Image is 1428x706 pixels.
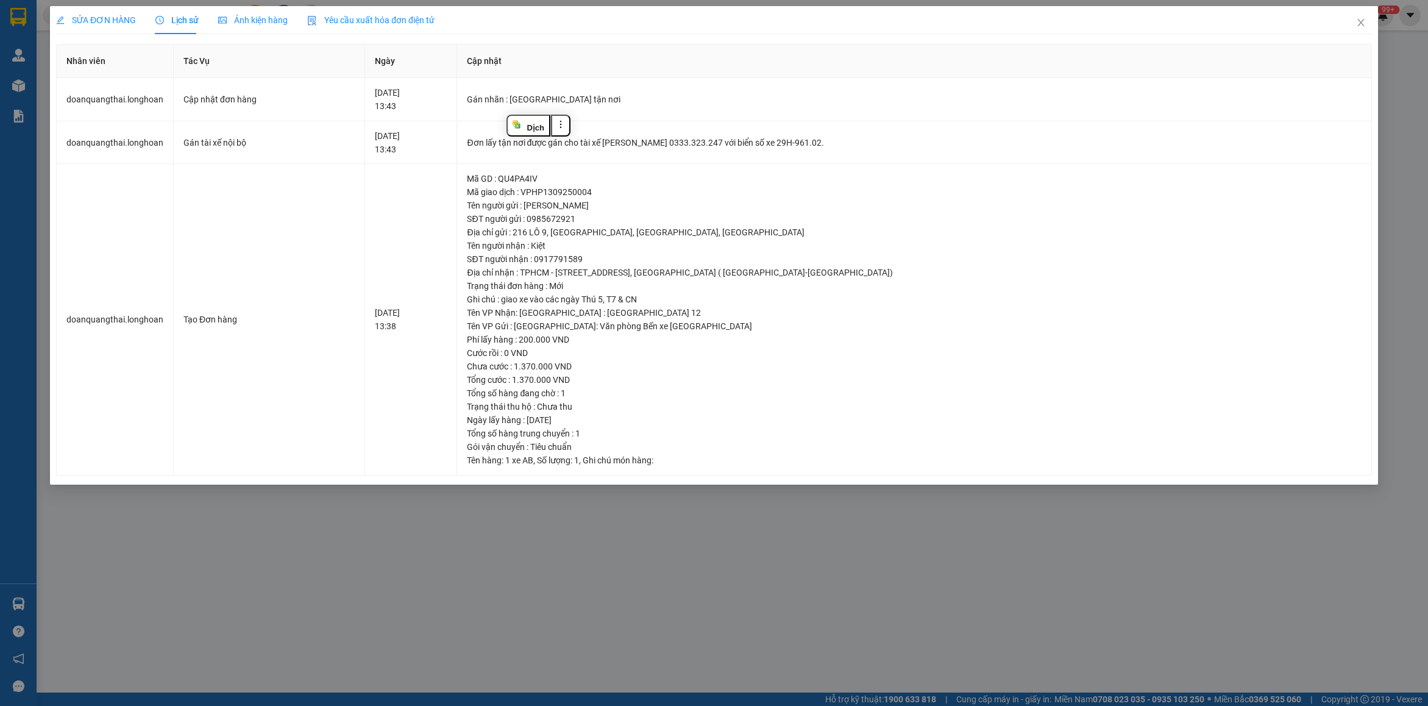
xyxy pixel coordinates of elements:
[218,16,227,24] span: picture
[57,78,174,121] td: doanquangthai.longhoan
[467,346,1362,360] div: Cước rồi : 0 VND
[155,15,199,25] span: Lịch sử
[467,185,1362,199] div: Mã giao dịch : VPHP1309250004
[467,306,1362,319] div: Tên VP Nhận: [GEOGRAPHIC_DATA] : [GEOGRAPHIC_DATA] 12
[467,199,1362,212] div: Tên người gửi : [PERSON_NAME]
[307,16,317,26] img: icon
[467,333,1362,346] div: Phí lấy hàng : 200.000 VND
[467,293,1362,306] div: Ghi chú : giao xe vào các ngày Thú 5, T7 & CN
[467,440,1362,454] div: Gói vận chuyển : Tiêu chuẩn
[467,239,1362,252] div: Tên người nhận : Kiệt
[1344,6,1378,40] button: Close
[467,93,1362,106] div: Gán nhãn : [GEOGRAPHIC_DATA] tận nơi
[375,129,447,156] div: [DATE] 13:43
[57,121,174,165] td: doanquangthai.longhoan
[375,306,447,333] div: [DATE] 13:38
[365,45,458,78] th: Ngày
[457,45,1372,78] th: Cập nhật
[467,172,1362,185] div: Mã GD : QU4PA4IV
[375,86,447,113] div: [DATE] 13:43
[467,136,1362,149] div: Đơn lấy tận nơi được gán cho tài xế [PERSON_NAME] 0333.323.247 với biển số xe 29H-961.02.
[307,15,435,25] span: Yêu cầu xuất hóa đơn điện tử
[57,164,174,476] td: doanquangthai.longhoan
[467,252,1362,266] div: SĐT người nhận : 0917791589
[467,226,1362,239] div: Địa chỉ gửi : 216 LÔ 9, [GEOGRAPHIC_DATA], [GEOGRAPHIC_DATA], [GEOGRAPHIC_DATA]
[467,212,1362,226] div: SĐT người gửi : 0985672921
[155,16,164,24] span: clock-circle
[467,454,1362,467] div: Tên hàng: , Số lượng: , Ghi chú món hàng:
[505,455,533,465] span: 1 xe AB
[467,360,1362,373] div: Chưa cước : 1.370.000 VND
[183,136,355,149] div: Gán tài xế nội bộ
[467,427,1362,440] div: Tổng số hàng trung chuyển : 1
[218,15,288,25] span: Ảnh kiện hàng
[183,313,355,326] div: Tạo Đơn hàng
[56,16,65,24] span: edit
[467,387,1362,400] div: Tổng số hàng đang chờ : 1
[56,15,136,25] span: SỬA ĐƠN HÀNG
[467,400,1362,413] div: Trạng thái thu hộ : Chưa thu
[467,319,1362,333] div: Tên VP Gửi : [GEOGRAPHIC_DATA]: Văn phòng Bến xe [GEOGRAPHIC_DATA]
[174,45,365,78] th: Tác Vụ
[467,266,1362,279] div: Địa chỉ nhận : TPHCM - [STREET_ADDRESS], [GEOGRAPHIC_DATA] ( [GEOGRAPHIC_DATA]-[GEOGRAPHIC_DATA])
[183,93,355,106] div: Cập nhật đơn hàng
[57,45,174,78] th: Nhân viên
[467,413,1362,427] div: Ngày lấy hàng : [DATE]
[467,373,1362,387] div: Tổng cước : 1.370.000 VND
[574,455,579,465] span: 1
[467,279,1362,293] div: Trạng thái đơn hàng : Mới
[1356,18,1366,27] span: close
